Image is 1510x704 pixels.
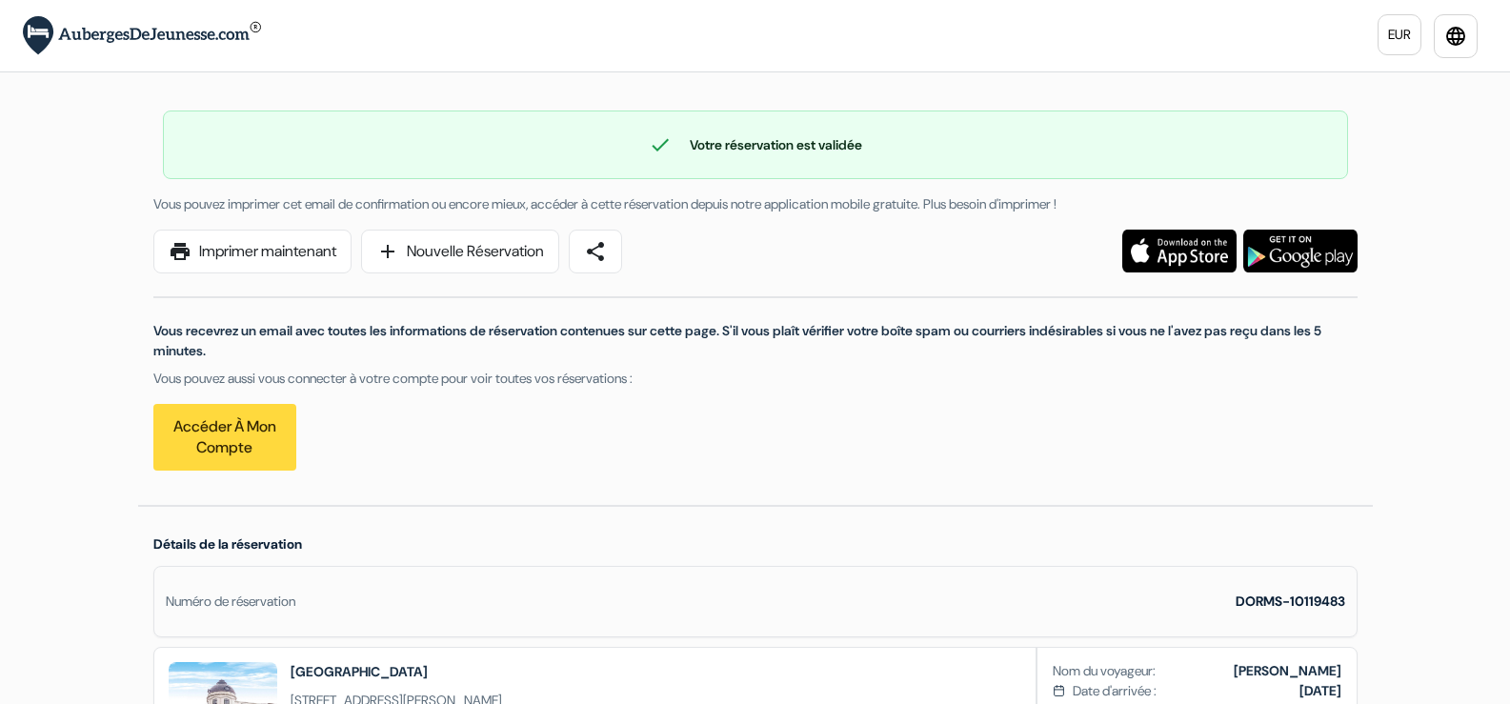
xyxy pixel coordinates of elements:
span: share [584,240,607,263]
span: Détails de la réservation [153,535,302,553]
img: AubergesDeJeunesse.com [23,16,261,55]
b: [DATE] [1299,682,1341,699]
h2: [GEOGRAPHIC_DATA] [291,662,502,681]
span: Nom du voyageur: [1053,661,1156,681]
div: Numéro de réservation [166,592,295,612]
strong: DORMS-10119483 [1236,593,1345,610]
span: print [169,240,191,263]
img: Téléchargez l'application gratuite [1243,230,1358,272]
span: add [376,240,399,263]
div: Votre réservation est validée [164,133,1347,156]
b: [PERSON_NAME] [1234,662,1341,679]
p: Vous recevrez un email avec toutes les informations de réservation contenues sur cette page. S'il... [153,321,1358,361]
a: EUR [1378,14,1421,55]
a: share [569,230,622,273]
span: Vous pouvez imprimer cet email de confirmation ou encore mieux, accéder à cette réservation depui... [153,195,1057,212]
a: addNouvelle Réservation [361,230,559,273]
a: printImprimer maintenant [153,230,352,273]
span: Date d'arrivée : [1073,681,1157,701]
span: check [649,133,672,156]
img: Téléchargez l'application gratuite [1122,230,1237,272]
a: Accéder à mon compte [153,404,296,471]
p: Vous pouvez aussi vous connecter à votre compte pour voir toutes vos réservations : [153,369,1358,389]
i: language [1444,25,1467,48]
a: language [1434,14,1478,58]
